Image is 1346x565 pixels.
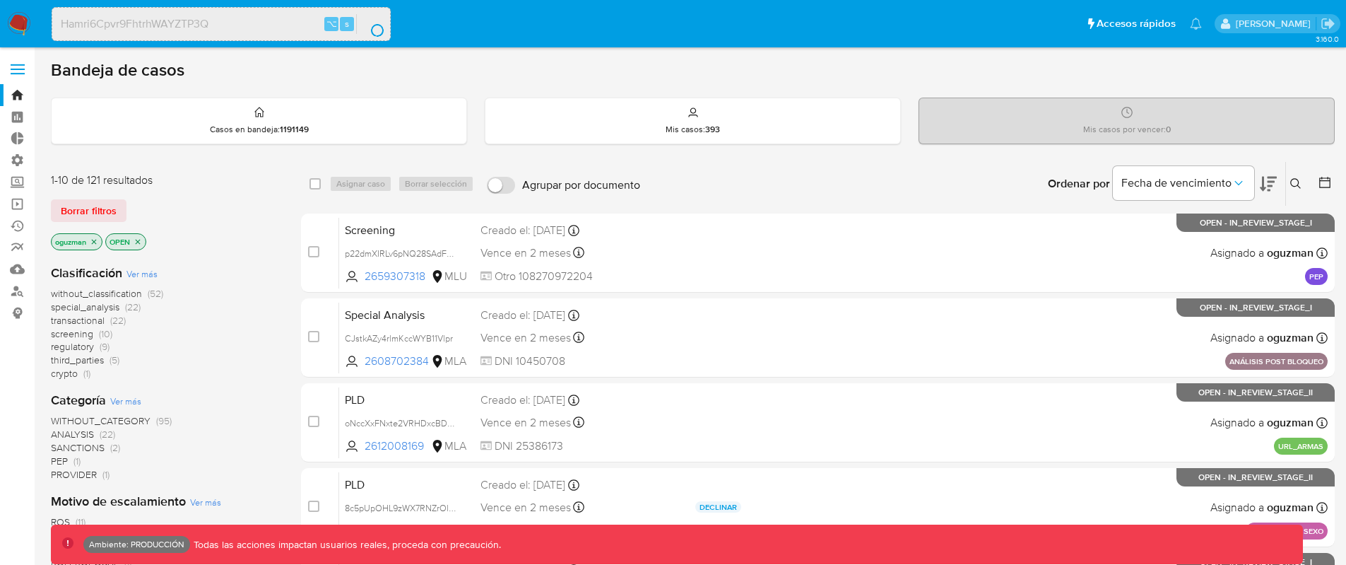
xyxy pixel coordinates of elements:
[89,542,184,547] p: Ambiente: PRODUCCIÓN
[52,15,390,33] input: Buscar usuario o caso...
[326,17,337,30] span: ⌥
[1190,18,1202,30] a: Notificaciones
[1236,17,1316,30] p: omar.guzman@mercadolibre.com.co
[345,17,349,30] span: s
[190,538,501,552] p: Todas las acciones impactan usuarios reales, proceda con precaución.
[1097,16,1176,31] span: Accesos rápidos
[1321,16,1335,31] a: Salir
[356,14,385,34] button: search-icon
